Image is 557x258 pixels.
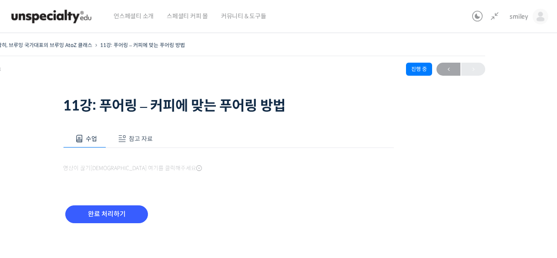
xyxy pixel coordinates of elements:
a: 11강: 푸어링 – 커피에 맞는 푸어링 방법 [100,42,185,48]
a: ←이전 [436,63,460,76]
span: smiley [510,13,528,20]
span: ← [436,64,460,75]
h1: 11강: 푸어링 – 커피에 맞는 푸어링 방법 [63,97,394,114]
span: 수업 [86,135,97,143]
div: 진행 중 [406,63,432,76]
span: 영상이 끊기[DEMOGRAPHIC_DATA] 여기를 클릭해주세요 [63,165,202,172]
span: 참고 자료 [129,135,153,143]
input: 완료 처리하기 [65,205,148,223]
